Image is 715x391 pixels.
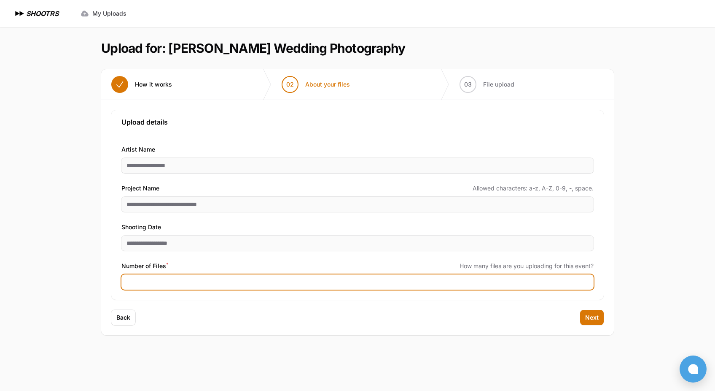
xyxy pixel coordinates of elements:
[483,80,514,89] span: File upload
[585,313,599,322] span: Next
[13,8,26,19] img: SHOOTRS
[449,69,524,100] button: 03 File upload
[580,310,604,325] button: Next
[680,356,707,383] button: Open chat window
[101,69,182,100] button: How it works
[121,261,168,271] span: Number of Files
[135,80,172,89] span: How it works
[111,310,135,325] button: Back
[464,80,472,89] span: 03
[121,222,161,232] span: Shooting Date
[286,80,294,89] span: 02
[460,262,594,270] span: How many files are you uploading for this event?
[13,8,59,19] a: SHOOTRS SHOOTRS
[121,183,159,193] span: Project Name
[92,9,126,18] span: My Uploads
[121,117,594,127] h3: Upload details
[305,80,350,89] span: About your files
[116,313,130,322] span: Back
[121,144,155,155] span: Artist Name
[473,184,594,193] span: Allowed characters: a-z, A-Z, 0-9, -, space.
[75,6,132,21] a: My Uploads
[271,69,360,100] button: 02 About your files
[101,41,405,56] h1: Upload for: [PERSON_NAME] Wedding Photography
[26,8,59,19] h1: SHOOTRS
